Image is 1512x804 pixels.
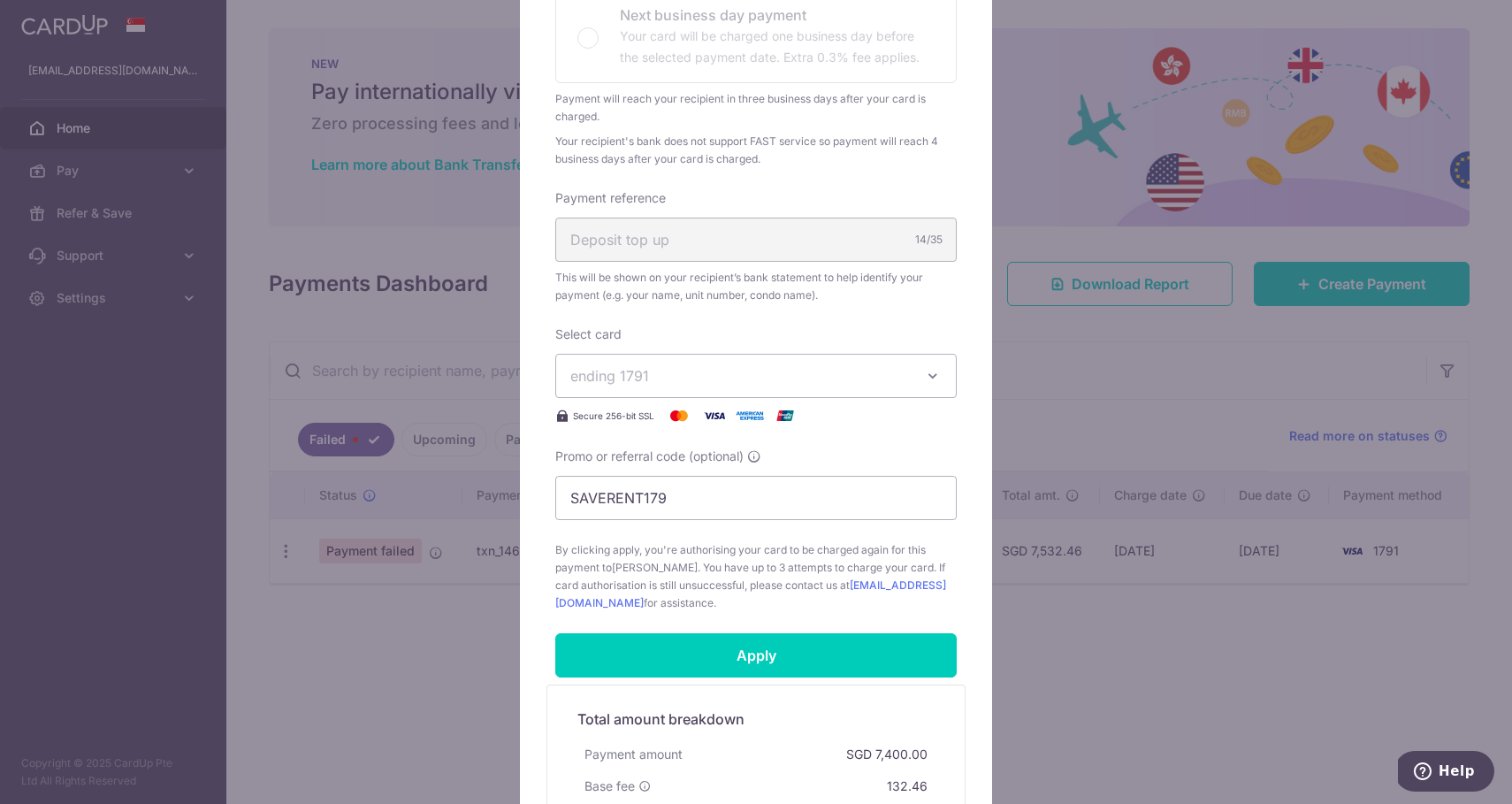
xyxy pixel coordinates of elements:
[839,739,935,770] div: SGD 7,400.00
[767,405,803,426] img: UnionPay
[555,90,957,126] div: Payment will reach your recipient in three business days after your card is charged.
[577,708,935,730] h5: Total amount breakdown
[915,231,943,249] div: 14/35
[555,133,957,168] div: Your recipient's bank does not support FAST service so payment will reach 4 business days after y...
[555,633,957,678] input: Apply
[573,409,654,423] span: Secure 256-bit SSL
[732,405,767,426] img: American Express
[880,770,935,802] div: 132.46
[555,325,622,343] label: Select card
[555,448,744,465] span: Promo or referral code (optional)
[584,777,635,795] span: Base fee
[612,561,698,574] span: [PERSON_NAME]
[577,739,690,770] div: Payment amount
[555,189,666,207] label: Payment reference
[697,405,732,426] img: Visa
[555,354,957,398] button: ending 1791
[570,367,649,385] span: ending 1791
[555,269,957,304] span: This will be shown on your recipient’s bank statement to help identify your payment (e.g. your na...
[555,541,957,612] span: By clicking apply, you're authorising your card to be charged again for this payment to . You hav...
[1398,751,1494,795] iframe: Opens a widget where you can find more information
[661,405,697,426] img: Mastercard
